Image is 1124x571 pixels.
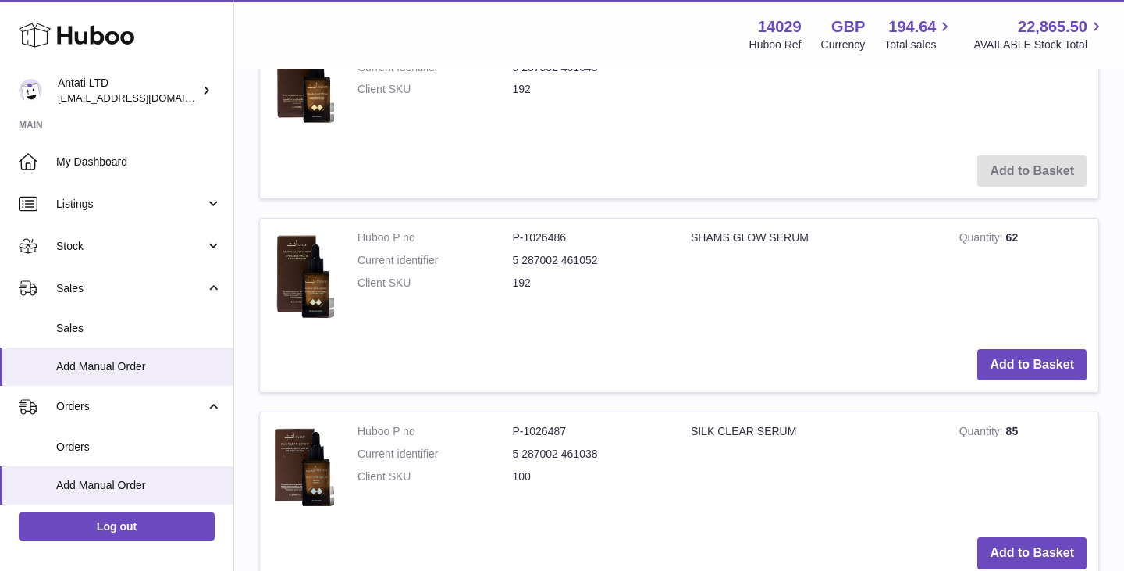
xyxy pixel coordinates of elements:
[973,16,1105,52] a: 22,865.50 AVAILABLE Stock Total
[56,440,222,455] span: Orders
[56,155,222,170] span: My Dashboard
[272,230,334,321] img: SHAMS GLOW SERUM
[679,26,948,144] td: SAHARA SHINE SERUM
[513,424,668,439] dd: P-1026487
[973,37,1105,52] span: AVAILABLE Stock Total
[56,399,205,414] span: Orders
[58,76,198,105] div: Antati LTD
[977,349,1087,381] button: Add to Basket
[679,219,948,337] td: SHAMS GLOW SERUM
[513,230,668,245] dd: P-1026486
[758,16,802,37] strong: 14029
[272,424,334,510] img: SILK CLEAR SERUM
[357,82,513,97] dt: Client SKU
[56,281,205,296] span: Sales
[884,37,954,52] span: Total sales
[831,16,865,37] strong: GBP
[56,321,222,336] span: Sales
[948,26,1098,144] td: 0
[959,231,1006,248] strong: Quantity
[513,276,668,291] dd: 192
[888,16,936,37] span: 194.64
[513,82,668,97] dd: 192
[948,219,1098,337] td: 62
[977,537,1087,569] button: Add to Basket
[1018,16,1087,37] span: 22,865.50
[749,37,802,52] div: Huboo Ref
[357,447,513,462] dt: Current identifier
[513,447,668,462] dd: 5 287002 461038
[948,412,1098,526] td: 85
[357,276,513,291] dt: Client SKU
[56,359,222,374] span: Add Manual Order
[513,253,668,268] dd: 5 287002 461052
[357,469,513,484] dt: Client SKU
[513,469,668,484] dd: 100
[959,425,1006,441] strong: Quantity
[19,512,215,541] a: Log out
[884,16,954,52] a: 194.64 Total sales
[58,91,229,104] span: [EMAIL_ADDRESS][DOMAIN_NAME]
[357,253,513,268] dt: Current identifier
[357,230,513,245] dt: Huboo P no
[821,37,866,52] div: Currency
[19,79,42,102] img: toufic@antatiskin.com
[357,424,513,439] dt: Huboo P no
[56,197,205,212] span: Listings
[56,478,222,493] span: Add Manual Order
[272,37,334,128] img: SAHARA SHINE SERUM
[679,412,948,526] td: SILK CLEAR SERUM
[56,239,205,254] span: Stock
